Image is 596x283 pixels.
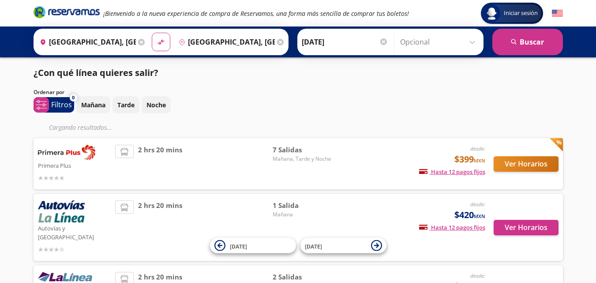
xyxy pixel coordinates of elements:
span: [DATE] [230,242,247,250]
button: English [552,8,563,19]
p: Filtros [51,99,72,110]
span: 1 Salida [273,200,334,211]
span: 7 Salidas [273,145,334,155]
button: Mañana [76,96,110,113]
span: Hasta 12 pagos fijos [419,223,485,231]
em: desde: [470,145,485,152]
span: Hasta 12 pagos fijos [419,168,485,176]
p: Mañana [81,100,105,109]
img: Autovías y La Línea [38,200,85,223]
small: MXN [474,213,485,219]
em: ¡Bienvenido a la nueva experiencia de compra de Reservamos, una forma más sencilla de comprar tus... [103,9,409,18]
span: 0 [72,94,75,102]
button: Ver Horarios [494,156,559,172]
button: [DATE] [300,238,386,253]
span: Mañana [273,211,334,219]
input: Elegir Fecha [302,31,388,53]
button: Buscar [492,29,563,55]
p: Noche [146,100,166,109]
span: Iniciar sesión [500,9,541,18]
button: [DATE] [210,238,296,253]
button: Ver Horarios [494,220,559,235]
input: Opcional [400,31,479,53]
button: Noche [142,96,171,113]
em: desde: [470,200,485,208]
em: desde: [470,272,485,279]
span: [DATE] [305,242,322,250]
span: Mañana, Tarde y Noche [273,155,334,163]
a: Brand Logo [34,5,100,21]
button: Tarde [112,96,139,113]
p: Tarde [117,100,135,109]
em: Cargando resultados ... [49,123,112,132]
span: 2 hrs 20 mins [138,145,182,183]
p: Ordenar por [34,88,64,96]
p: ¿Con qué línea quieres salir? [34,66,158,79]
span: 2 Salidas [273,272,334,282]
p: Autovías y [GEOGRAPHIC_DATA] [38,223,111,241]
button: 0Filtros [34,97,74,113]
input: Buscar Destino [175,31,275,53]
input: Buscar Origen [36,31,136,53]
span: $399 [454,153,485,166]
span: $420 [454,208,485,222]
span: 2 hrs 20 mins [138,200,182,254]
small: MXN [474,157,485,164]
img: Primera Plus [38,145,95,160]
p: Primera Plus [38,160,111,170]
i: Brand Logo [34,5,100,19]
